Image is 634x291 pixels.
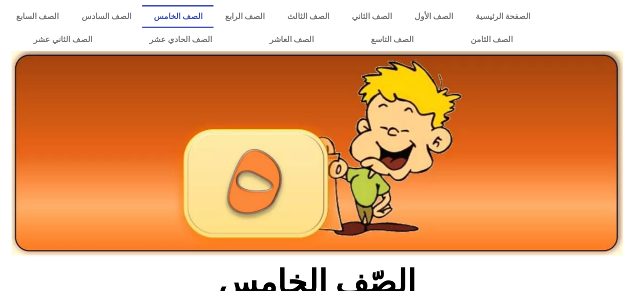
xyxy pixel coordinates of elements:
[121,28,241,51] a: الصف الحادي عشر
[5,28,121,51] a: الصف الثاني عشر
[464,5,541,28] a: الصفحة الرئيسية
[403,5,464,28] a: الصف الأول
[340,5,403,28] a: الصف الثاني
[5,5,70,28] a: الصف السابع
[342,28,442,51] a: الصف التاسع
[70,5,142,28] a: الصف السادس
[276,5,340,28] a: الصف الثالث
[142,5,214,28] a: الصف الخامس
[241,28,342,51] a: الصف العاشر
[442,28,541,51] a: الصف الثامن
[214,5,276,28] a: الصف الرابع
